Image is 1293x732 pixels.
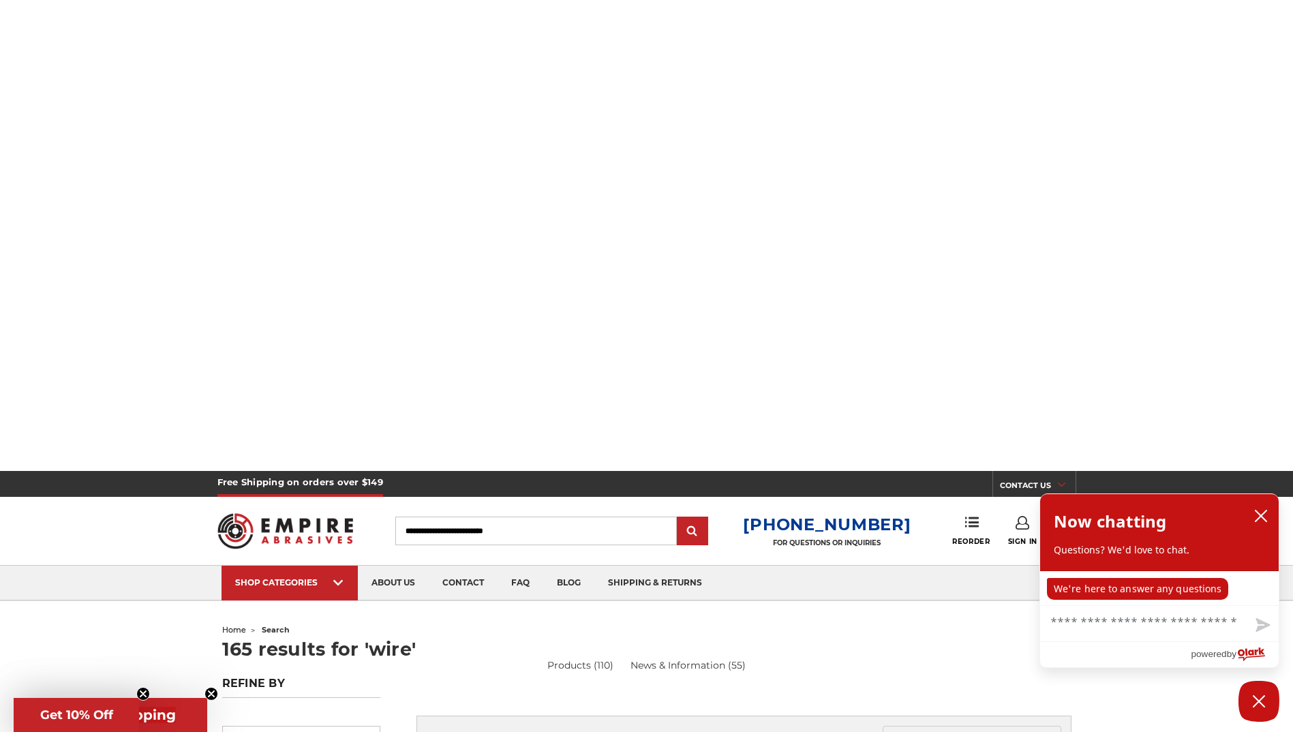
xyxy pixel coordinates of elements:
button: Close Chatbox [1238,681,1279,722]
a: Reorder [952,516,990,545]
span: Reorder [952,537,990,546]
a: about us [358,566,429,600]
p: Questions? We'd love to chat. [1054,543,1265,557]
a: Powered by Olark [1191,642,1279,667]
p: FOR QUESTIONS OR INQUIRIES [743,538,911,547]
div: olark chatbox [1039,493,1279,668]
span: by [1227,645,1236,662]
a: CONTACT US [1000,478,1076,497]
h2: Now chatting [1054,508,1166,535]
h5: Refine by [222,677,380,698]
a: home [222,625,246,635]
a: blog [543,566,594,600]
button: Close teaser [136,687,150,701]
img: Empire Abrasives [217,504,354,558]
h5: Free Shipping on orders over $149 [217,471,383,497]
div: chat [1040,571,1279,605]
button: Send message [1245,610,1279,641]
div: SHOP CATEGORIES [235,577,344,588]
a: shipping & returns [594,566,716,600]
div: Get 10% OffClose teaser [14,698,139,732]
a: [PHONE_NUMBER] [743,515,911,534]
span: powered [1191,645,1226,662]
a: News & Information (55) [630,658,746,673]
span: search [262,625,290,635]
input: Submit [679,518,706,545]
span: Get 10% Off [40,707,113,722]
span: Sign In [1008,537,1037,546]
p: We're here to answer any questions [1047,578,1228,600]
h1: 165 results for 'wire' [222,640,1071,658]
a: Products (110) [547,659,613,671]
a: contact [429,566,498,600]
button: close chatbox [1250,506,1272,526]
div: Get Free ShippingClose teaser [14,698,207,732]
a: faq [498,566,543,600]
button: Close teaser [204,687,218,701]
